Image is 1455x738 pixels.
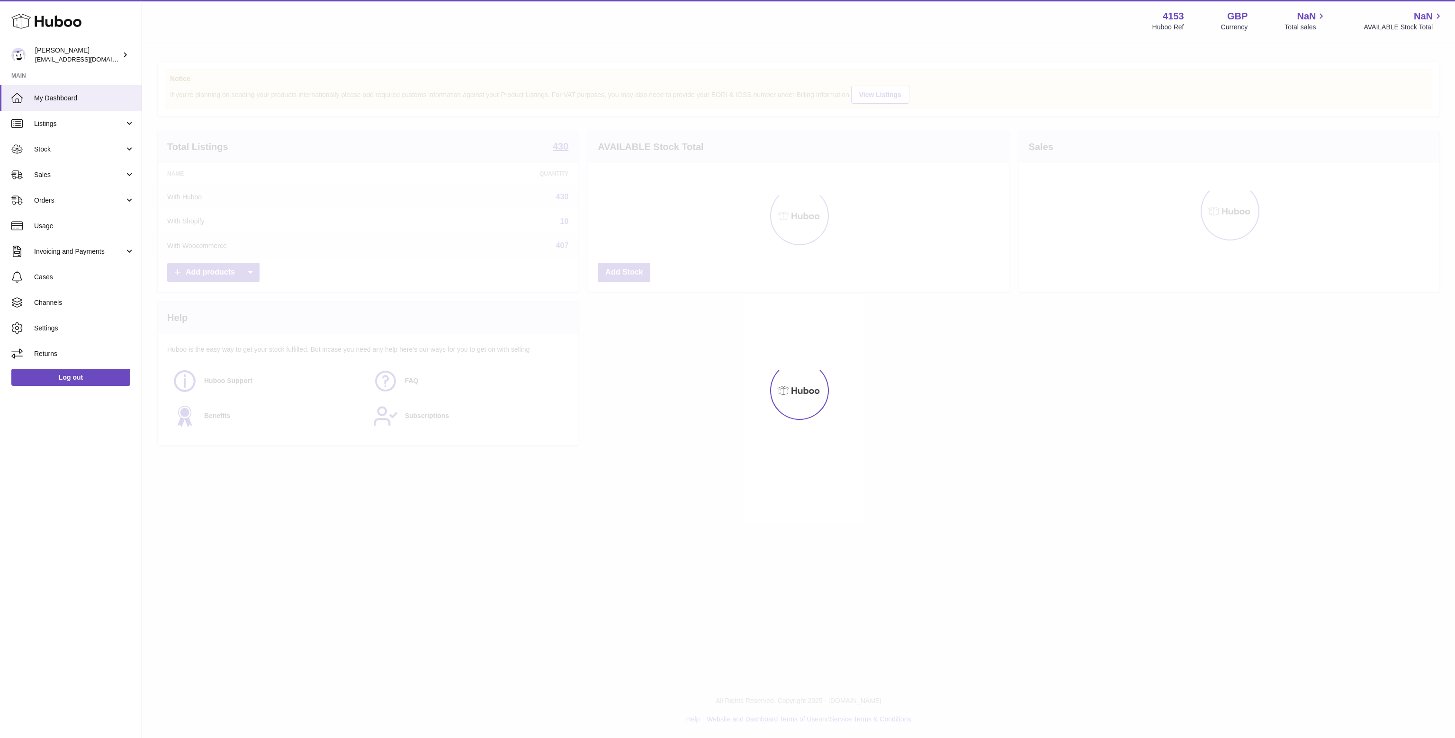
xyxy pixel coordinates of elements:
[34,119,125,128] span: Listings
[34,145,125,154] span: Stock
[1364,23,1444,32] span: AVAILABLE Stock Total
[34,298,135,307] span: Channels
[1163,10,1184,23] strong: 4153
[11,369,130,386] a: Log out
[11,48,26,62] img: sales@kasefilters.com
[1152,23,1184,32] div: Huboo Ref
[34,222,135,231] span: Usage
[1227,10,1248,23] strong: GBP
[34,273,135,282] span: Cases
[34,170,125,179] span: Sales
[35,55,139,63] span: [EMAIL_ADDRESS][DOMAIN_NAME]
[35,46,120,64] div: [PERSON_NAME]
[1221,23,1248,32] div: Currency
[34,324,135,333] span: Settings
[1297,10,1316,23] span: NaN
[1284,10,1327,32] a: NaN Total sales
[1284,23,1327,32] span: Total sales
[34,94,135,103] span: My Dashboard
[34,247,125,256] span: Invoicing and Payments
[1364,10,1444,32] a: NaN AVAILABLE Stock Total
[34,196,125,205] span: Orders
[34,349,135,358] span: Returns
[1414,10,1433,23] span: NaN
